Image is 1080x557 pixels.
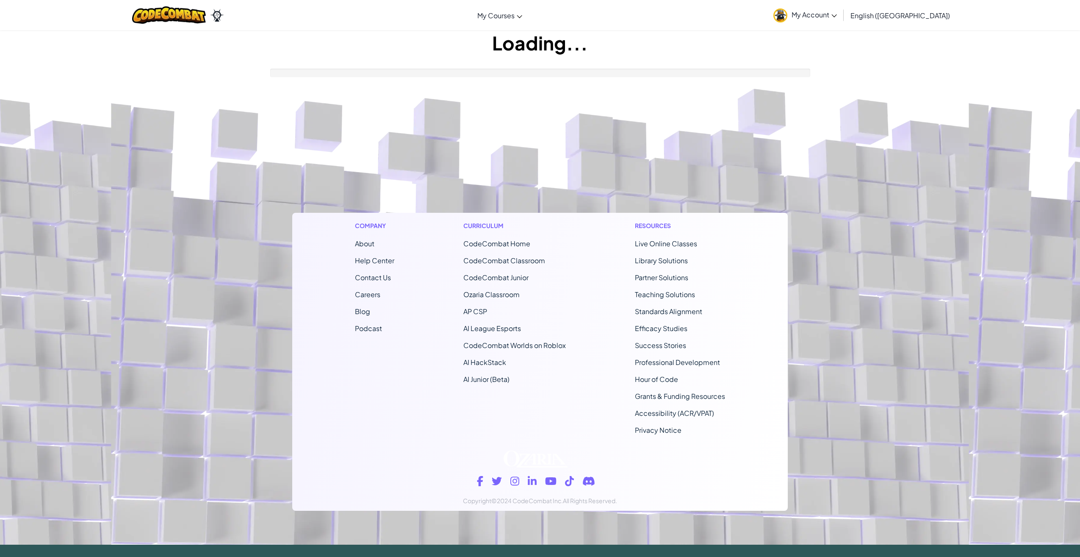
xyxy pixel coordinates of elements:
[463,239,530,248] span: CodeCombat Home
[477,11,515,20] span: My Courses
[635,239,697,248] a: Live Online Classes
[463,324,521,333] a: AI League Esports
[132,6,206,24] img: CodeCombat logo
[355,273,391,282] span: Contact Us
[792,10,837,19] span: My Account
[210,9,224,22] img: Ozaria
[635,221,725,230] h1: Resources
[355,324,382,333] a: Podcast
[355,256,394,265] a: Help Center
[850,11,950,20] span: English ([GEOGRAPHIC_DATA])
[773,8,787,22] img: avatar
[635,324,687,333] a: Efficacy Studies
[463,497,491,504] span: Copyright
[635,426,681,434] a: Privacy Notice
[635,392,725,401] a: Grants & Funding Resources
[463,290,520,299] a: Ozaria Classroom
[504,451,568,468] img: Ozaria logo
[635,290,695,299] a: Teaching Solutions
[355,307,370,316] a: Blog
[463,221,566,230] h1: Curriculum
[463,358,506,367] a: AI HackStack
[635,375,678,384] a: Hour of Code
[355,239,374,248] a: About
[463,273,529,282] a: CodeCombat Junior
[635,256,688,265] a: Library Solutions
[463,375,510,384] a: AI Junior (Beta)
[463,341,566,350] a: CodeCombat Worlds on Roblox
[635,341,686,350] a: Success Stories
[635,409,714,418] a: Accessibility (ACR/VPAT)
[635,358,720,367] a: Professional Development
[491,497,563,504] span: ©2024 CodeCombat Inc.
[563,497,617,504] span: All Rights Reserved.
[635,273,688,282] a: Partner Solutions
[355,221,394,230] h1: Company
[635,307,702,316] a: Standards Alignment
[473,4,526,27] a: My Courses
[355,290,380,299] a: Careers
[769,2,841,28] a: My Account
[463,307,487,316] a: AP CSP
[463,256,545,265] a: CodeCombat Classroom
[846,4,954,27] a: English ([GEOGRAPHIC_DATA])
